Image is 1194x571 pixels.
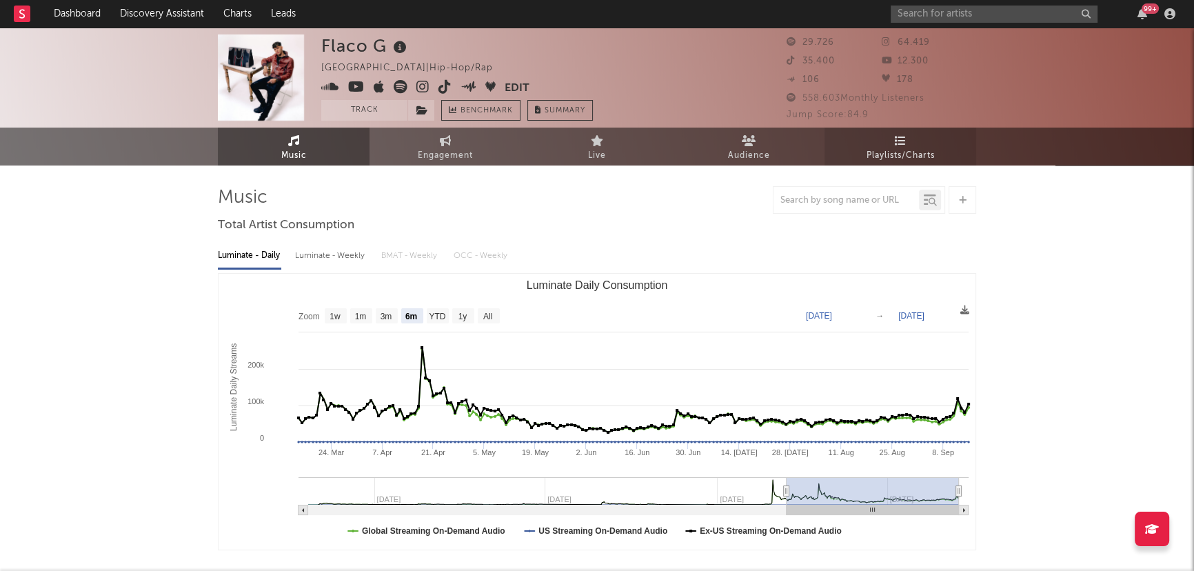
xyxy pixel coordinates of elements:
[247,361,264,369] text: 200k
[867,148,935,164] span: Playlists/Charts
[218,244,281,268] div: Luminate - Daily
[321,34,410,57] div: Flaco G
[891,6,1097,23] input: Search for artists
[218,128,370,166] a: Music
[229,343,239,431] text: Luminate Daily Streams
[1137,8,1147,19] button: 99+
[625,448,649,457] text: 16. Jun
[218,217,354,234] span: Total Artist Consumption
[247,397,264,405] text: 100k
[429,312,445,321] text: YTD
[728,148,770,164] span: Audience
[473,448,496,457] text: 5. May
[721,448,758,457] text: 14. [DATE]
[505,80,529,97] button: Edit
[772,448,809,457] text: 28. [DATE]
[527,279,668,291] text: Luminate Daily Consumption
[441,100,520,121] a: Benchmark
[787,94,924,103] span: 558.603 Monthly Listeners
[330,312,341,321] text: 1w
[787,57,835,66] span: 35.400
[458,312,467,321] text: 1y
[370,128,521,166] a: Engagement
[545,107,585,114] span: Summary
[932,448,954,457] text: 8. Sep
[879,448,904,457] text: 25. Aug
[787,110,869,119] span: Jump Score: 84.9
[298,312,320,321] text: Zoom
[828,448,853,457] text: 11. Aug
[483,312,492,321] text: All
[876,311,884,321] text: →
[372,448,392,457] text: 7. Apr
[676,448,700,457] text: 30. Jun
[882,75,913,84] span: 178
[522,448,549,457] text: 19. May
[521,128,673,166] a: Live
[673,128,824,166] a: Audience
[588,148,606,164] span: Live
[321,100,407,121] button: Track
[787,38,834,47] span: 29.726
[806,311,832,321] text: [DATE]
[362,526,505,536] text: Global Streaming On-Demand Audio
[295,244,367,268] div: Luminate - Weekly
[1142,3,1159,14] div: 99 +
[421,448,445,457] text: 21. Apr
[882,38,930,47] span: 64.419
[381,312,392,321] text: 3m
[405,312,417,321] text: 6m
[882,57,929,66] span: 12.300
[576,448,596,457] text: 2. Jun
[219,274,975,550] svg: Luminate Daily Consumption
[700,526,842,536] text: Ex-US Streaming On-Demand Audio
[355,312,367,321] text: 1m
[824,128,976,166] a: Playlists/Charts
[260,434,264,442] text: 0
[418,148,473,164] span: Engagement
[318,448,345,457] text: 24. Mar
[461,103,513,119] span: Benchmark
[538,526,667,536] text: US Streaming On-Demand Audio
[787,75,820,84] span: 106
[773,195,919,206] input: Search by song name or URL
[321,60,509,77] div: [GEOGRAPHIC_DATA] | Hip-Hop/Rap
[527,100,593,121] button: Summary
[281,148,307,164] span: Music
[898,311,924,321] text: [DATE]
